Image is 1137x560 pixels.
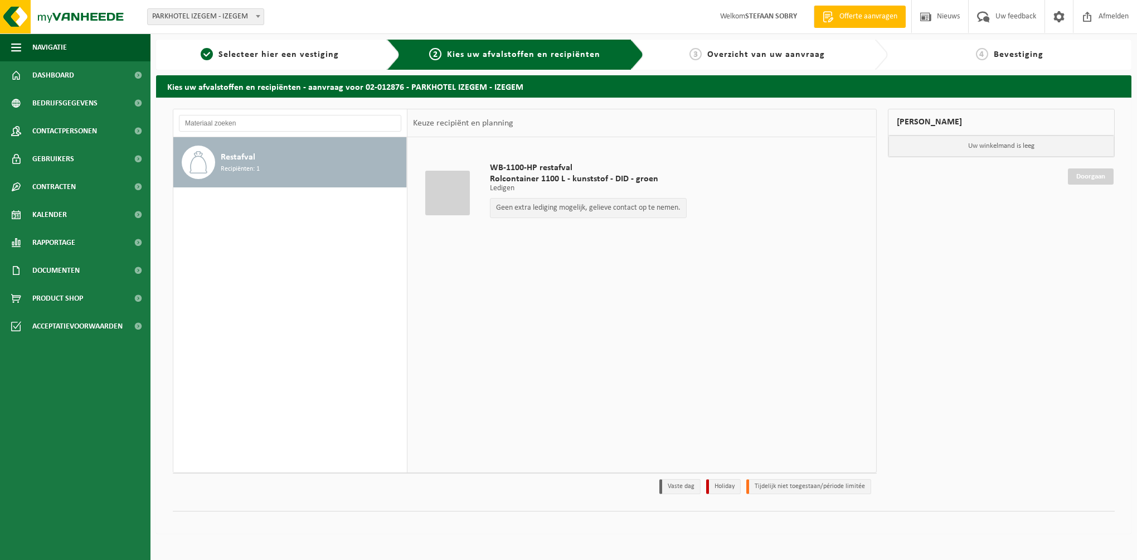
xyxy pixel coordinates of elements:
a: Doorgaan [1068,168,1114,185]
p: Geen extra lediging mogelijk, gelieve contact op te nemen. [496,204,681,212]
span: Bevestiging [994,50,1043,59]
div: [PERSON_NAME] [888,109,1115,136]
span: Kalender [32,201,67,229]
span: Kies uw afvalstoffen en recipiënten [447,50,600,59]
span: Product Shop [32,284,83,312]
h2: Kies uw afvalstoffen en recipiënten - aanvraag voor 02-012876 - PARKHOTEL IZEGEM - IZEGEM [156,75,1131,97]
span: Restafval [221,151,255,164]
div: Keuze recipiënt en planning [407,109,519,137]
li: Tijdelijk niet toegestaan/période limitée [746,479,871,494]
span: Rolcontainer 1100 L - kunststof - DID - groen [490,173,687,185]
span: PARKHOTEL IZEGEM - IZEGEM [148,9,264,25]
span: Recipiënten: 1 [221,164,260,175]
span: Offerte aanvragen [837,11,900,22]
span: 1 [201,48,213,60]
strong: STEFAAN SOBRY [745,12,797,21]
span: PARKHOTEL IZEGEM - IZEGEM [147,8,264,25]
span: WB-1100-HP restafval [490,162,687,173]
span: 2 [429,48,441,60]
span: Contactpersonen [32,117,97,145]
span: Bedrijfsgegevens [32,89,98,117]
span: Rapportage [32,229,75,257]
span: Gebruikers [32,145,74,173]
span: Documenten [32,257,80,284]
a: Offerte aanvragen [814,6,906,28]
span: Navigatie [32,33,67,61]
span: Selecteer hier een vestiging [218,50,339,59]
span: Dashboard [32,61,74,89]
span: Contracten [32,173,76,201]
p: Ledigen [490,185,687,192]
li: Holiday [706,479,741,494]
a: 1Selecteer hier een vestiging [162,48,378,61]
button: Restafval Recipiënten: 1 [173,137,407,187]
span: 3 [689,48,702,60]
span: Acceptatievoorwaarden [32,312,123,340]
span: Overzicht van uw aanvraag [707,50,825,59]
p: Uw winkelmand is leeg [888,136,1115,157]
input: Materiaal zoeken [179,115,401,132]
li: Vaste dag [659,479,701,494]
span: 4 [976,48,988,60]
